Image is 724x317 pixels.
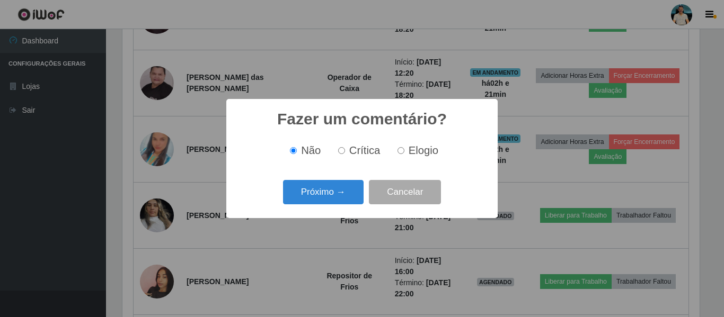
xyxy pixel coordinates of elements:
[301,144,321,156] span: Não
[338,147,345,154] input: Crítica
[369,180,441,205] button: Cancelar
[398,147,404,154] input: Elogio
[409,144,438,156] span: Elogio
[283,180,364,205] button: Próximo →
[290,147,297,154] input: Não
[349,144,381,156] span: Crítica
[277,110,447,129] h2: Fazer um comentário?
